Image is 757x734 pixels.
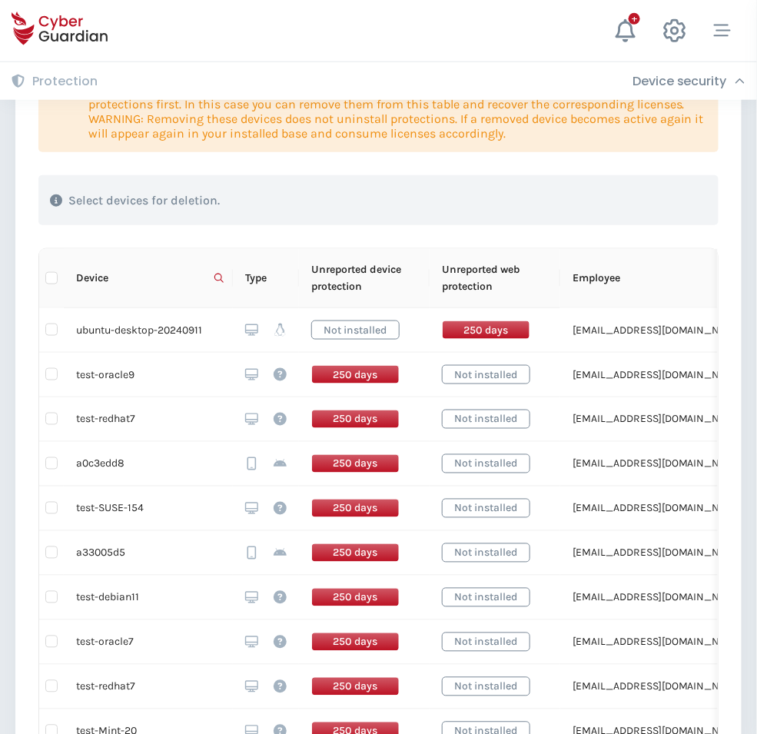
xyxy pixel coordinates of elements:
[76,270,208,287] span: Device
[560,353,757,397] td: [EMAIL_ADDRESS][DOMAIN_NAME]
[442,454,530,473] span: Not installed
[68,193,220,208] p: Select devices for deletion.
[430,249,560,308] th: Unreported web protection
[64,487,233,531] td: test-SUSE-154
[442,499,530,518] span: Not installed
[32,74,98,89] h3: Protection
[299,249,430,308] th: Unreported device protection
[629,13,640,25] div: +
[442,588,530,607] span: Not installed
[632,74,745,89] div: Device security
[560,620,757,665] td: [EMAIL_ADDRESS][DOMAIN_NAME]
[442,543,530,563] span: Not installed
[88,82,707,141] p: • Some of these devices may no longer exist, for example if they were formatted without uninstall...
[560,487,757,531] td: [EMAIL_ADDRESS][DOMAIN_NAME]
[64,531,233,576] td: a33005d5
[64,620,233,665] td: test-oracle7
[311,499,400,518] span: 250 days
[442,410,530,429] span: Not installed
[560,576,757,620] td: [EMAIL_ADDRESS][DOMAIN_NAME]
[573,270,732,287] span: Employee
[233,249,299,308] th: Type
[64,353,233,397] td: test-oracle9
[560,442,757,487] td: [EMAIL_ADDRESS][DOMAIN_NAME]
[442,633,530,652] span: Not installed
[311,365,400,384] span: 250 days
[442,677,530,696] span: Not installed
[311,633,400,652] span: 250 days
[64,397,233,442] td: test-redhat7
[64,665,233,709] td: test-redhat7
[311,454,400,473] span: 250 days
[311,410,400,429] span: 250 days
[560,308,757,353] td: [EMAIL_ADDRESS][DOMAIN_NAME]
[311,543,400,563] span: 250 days
[560,397,757,442] td: [EMAIL_ADDRESS][DOMAIN_NAME]
[442,365,530,384] span: Not installed
[64,442,233,487] td: a0c3edd8
[442,321,530,340] span: 250 days
[64,576,233,620] td: test-debian11
[632,74,727,89] h3: Device security
[64,308,233,353] td: ubuntu-desktop-20240911
[560,665,757,709] td: [EMAIL_ADDRESS][DOMAIN_NAME]
[311,321,400,340] span: Not installed
[311,588,400,607] span: 250 days
[560,531,757,576] td: [EMAIL_ADDRESS][DOMAIN_NAME]
[311,677,400,696] span: 250 days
